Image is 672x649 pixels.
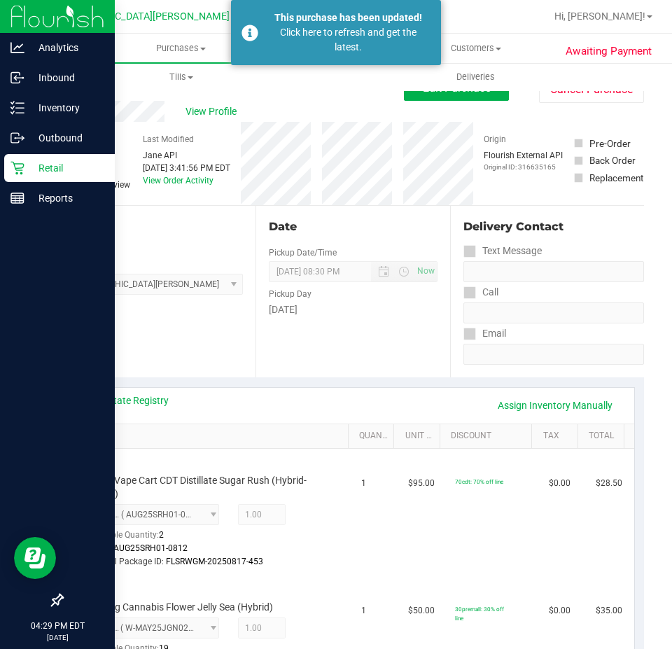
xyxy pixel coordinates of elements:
[143,176,213,186] a: View Order Activity
[24,130,108,146] p: Outbound
[269,246,337,259] label: Pickup Date/Time
[24,39,108,56] p: Analytics
[589,171,643,185] div: Replacement
[269,302,437,317] div: [DATE]
[159,530,164,540] span: 2
[484,133,506,146] label: Origin
[405,431,435,442] a: Unit Price
[57,11,230,22] span: [GEOGRAPHIC_DATA][PERSON_NAME]
[549,477,570,490] span: $0.00
[24,69,108,86] p: Inbound
[589,153,636,167] div: Back Order
[6,620,108,632] p: 04:29 PM EDT
[87,525,226,552] div: Available Quantity:
[143,162,230,174] div: [DATE] 3:41:56 PM EDT
[113,543,188,553] span: AUG25SRH01-0812
[463,218,644,235] div: Delivery Contact
[10,191,24,205] inline-svg: Reports
[34,42,328,55] span: Purchases
[87,474,325,501] span: FT 1g Vape Cart CDT Distillate Sugar Rush (Hybrid-Sativa)
[10,161,24,175] inline-svg: Retail
[10,131,24,145] inline-svg: Outbound
[463,282,498,302] label: Call
[455,478,503,485] span: 70cdt: 70% off line
[589,431,618,442] a: Total
[185,104,241,119] span: View Profile
[328,34,623,63] a: Customers
[549,604,570,617] span: $0.00
[463,261,644,282] input: Format: (999) 999-9999
[408,604,435,617] span: $50.00
[589,137,631,151] div: Pre-Order
[484,162,563,172] p: Original ID: 316635165
[455,606,504,622] span: 30premall: 30% off line
[6,632,108,643] p: [DATE]
[566,43,652,60] span: Awaiting Payment
[10,41,24,55] inline-svg: Analytics
[143,149,230,162] div: Jane API
[361,477,366,490] span: 1
[554,11,645,22] span: Hi, [PERSON_NAME]!
[143,133,194,146] label: Last Modified
[359,431,388,442] a: Quantity
[14,537,56,579] iframe: Resource center
[266,11,430,25] div: This purchase has been updated!
[596,604,622,617] span: $35.00
[484,149,563,172] div: Flourish External API
[269,218,437,235] div: Date
[463,323,506,344] label: Email
[489,393,622,417] a: Assign Inventory Manually
[329,42,622,55] span: Customers
[34,62,328,92] a: Tills
[451,431,526,442] a: Discount
[87,601,273,614] span: FT 3.5g Cannabis Flower Jelly Sea (Hybrid)
[361,604,366,617] span: 1
[24,99,108,116] p: Inventory
[543,431,573,442] a: Tax
[166,557,263,566] span: FLSRWGM-20250817-453
[269,288,311,300] label: Pickup Day
[34,71,328,83] span: Tills
[87,557,164,566] span: Original Package ID:
[62,218,243,235] div: Location
[437,71,514,83] span: Deliveries
[463,302,644,323] input: Format: (999) 999-9999
[266,25,430,55] div: Click here to refresh and get the latest.
[24,190,108,207] p: Reports
[24,160,108,176] p: Retail
[408,477,435,490] span: $95.00
[328,62,623,92] a: Deliveries
[463,241,542,261] label: Text Message
[10,101,24,115] inline-svg: Inventory
[34,34,328,63] a: Purchases
[596,477,622,490] span: $28.50
[83,431,342,442] a: SKU
[85,393,169,407] a: View State Registry
[10,71,24,85] inline-svg: Inbound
